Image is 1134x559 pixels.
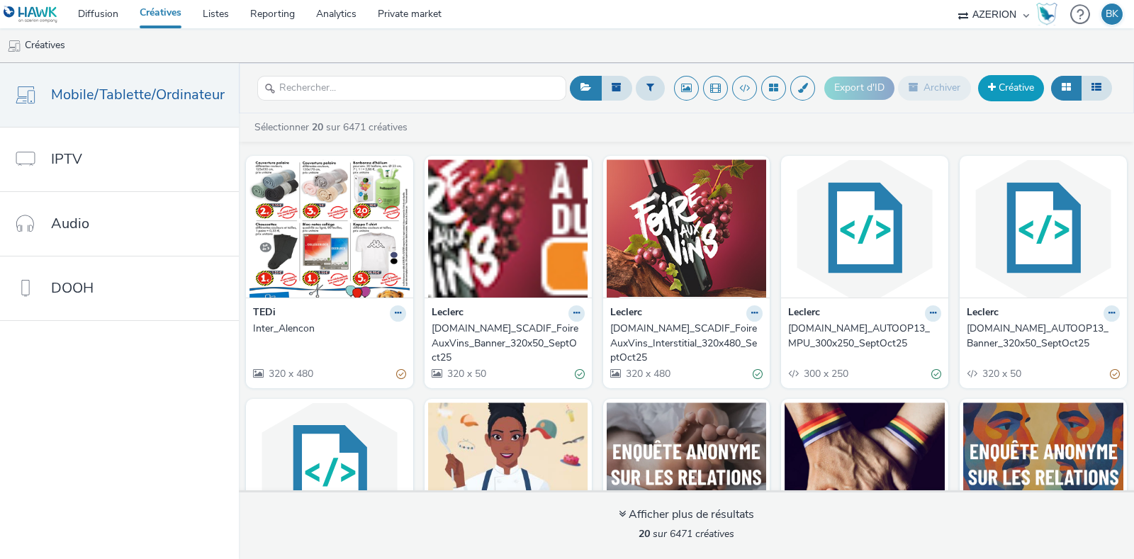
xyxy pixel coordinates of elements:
button: Grille [1051,76,1082,100]
strong: Leclerc [967,305,999,322]
span: 320 x 480 [267,367,313,380]
img: CMIMedia_CaisseEpargnePrevoyance_BFC | Interstitial visual [428,402,588,541]
a: Inter_Alencon [253,322,406,336]
img: inter4.jpg visual [607,402,767,541]
a: [DOMAIN_NAME]_SCADIF_FoireAuxVins_Interstitial_320x480_SeptOct25 [610,322,763,365]
button: Archiver [898,76,971,100]
strong: Leclerc [610,305,642,322]
img: E.Leclerc_SCADIF_FoireAuxVins_Banner_320x50_SeptOct25 visual [428,159,588,298]
img: inter3.jpg visual [963,402,1123,541]
div: [DOMAIN_NAME]_SCADIF_FoireAuxVins_Banner_320x50_SeptOct25 [432,322,579,365]
div: [DOMAIN_NAME]_AUTOOP13_MPU_300x250_SeptOct25 [788,322,936,351]
img: inter2.jpg visual [785,402,945,541]
img: mobile [7,39,21,53]
strong: Leclerc [788,305,820,322]
div: BK [1106,4,1118,25]
strong: Leclerc [432,305,464,322]
span: 320 x 50 [446,367,486,380]
a: Sélectionner sur 6471 créatives [253,120,413,134]
img: Inter_Alencon visual [249,159,410,298]
a: [DOMAIN_NAME]_SCADIF_FoireAuxVins_Banner_320x50_SeptOct25 [432,322,585,365]
strong: 20 [312,120,323,134]
span: Mobile/Tablette/Ordinateur [51,84,225,105]
span: sur 6471 créatives [639,527,734,541]
div: Partiellement valide [1110,366,1120,381]
img: E.Leclerc_SCADIF_FoireAuxVins_Interstitial_320x480_SeptOct25 visual [607,159,767,298]
span: Audio [51,213,89,234]
strong: TEDi [253,305,276,322]
div: [DOMAIN_NAME]_SCADIF_FoireAuxVins_Interstitial_320x480_SeptOct25 [610,322,758,365]
img: E.Leclerc_AUTOOP13_Banner_320x50_SeptOct25 visual [963,159,1123,298]
img: undefined Logo [4,6,58,23]
a: Hawk Academy [1036,3,1063,26]
a: [DOMAIN_NAME]_AUTOOP13_Banner_320x50_SeptOct25 [967,322,1120,351]
input: Rechercher... [257,76,566,101]
strong: 20 [639,527,650,541]
span: DOOH [51,278,94,298]
div: [DOMAIN_NAME]_AUTOOP13_Banner_320x50_SeptOct25 [967,322,1114,351]
div: Valide [931,366,941,381]
button: Export d'ID [824,77,894,99]
span: IPTV [51,149,82,169]
img: E.Leclerc_AUTOOP13_MPU_300x250_SeptOct25 visual [785,159,945,298]
img: E.Leclerc_AUTOOP13_Interstitial_320x480_SeptOct25 visual [249,402,410,541]
div: Valide [575,366,585,381]
div: Partiellement valide [396,366,406,381]
img: Hawk Academy [1036,3,1057,26]
span: 320 x 480 [624,367,670,380]
button: Liste [1081,76,1112,100]
div: Inter_Alencon [253,322,400,336]
a: [DOMAIN_NAME]_AUTOOP13_MPU_300x250_SeptOct25 [788,322,941,351]
span: 300 x 250 [802,367,848,380]
div: Valide [753,366,763,381]
a: Créative [978,75,1044,101]
span: 320 x 50 [981,367,1021,380]
div: Afficher plus de résultats [619,507,754,523]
